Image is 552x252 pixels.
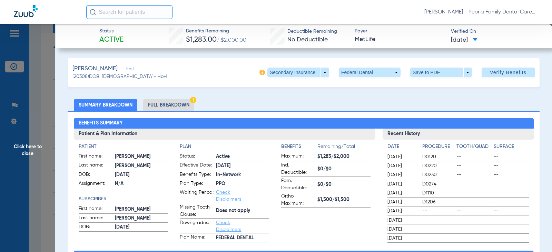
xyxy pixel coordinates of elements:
span: [DATE] [387,181,416,188]
span: Plan Name: [180,234,214,242]
span: -- [456,235,491,242]
span: -- [456,226,491,233]
span: [PERSON_NAME] [115,215,168,222]
span: -- [494,171,529,178]
li: Full Breakdown [143,99,194,111]
h4: Subscriber [79,195,168,203]
span: D0220 [422,162,454,169]
span: No Deductible [287,37,328,43]
span: Last name: [79,162,112,170]
span: -- [456,190,491,196]
app-breakdown-title: Benefits [281,143,317,153]
app-breakdown-title: Plan [180,143,269,150]
span: [PERSON_NAME] - Peoria Family Dental Care [424,9,538,16]
span: MetLife [355,35,445,44]
img: Zuub Logo [14,5,38,17]
span: -- [456,181,491,188]
img: Hazard [190,97,196,103]
span: [PERSON_NAME] [115,206,168,213]
span: -- [494,226,529,233]
span: DOB: [79,223,112,232]
span: D0274 [422,181,454,188]
button: Save to PDF [410,68,472,77]
span: Fam. Deductible: [281,177,315,192]
span: Payer [355,28,445,35]
h4: Surface [494,143,529,150]
span: D1110 [422,190,454,196]
span: -- [422,208,454,214]
span: [DATE] [387,162,416,169]
span: Status: [180,153,214,161]
span: Effective Date: [180,162,214,170]
span: -- [456,171,491,178]
h4: Benefits [281,143,317,150]
span: -- [456,217,491,224]
span: / $2,000.00 [217,38,246,43]
h4: Patient [79,143,168,150]
a: Check Disclaimers [216,220,241,232]
span: Does not apply [216,207,269,214]
span: [DATE] [387,171,416,178]
span: $1,500/$1,500 [317,196,371,203]
app-breakdown-title: Surface [494,143,529,153]
span: [DATE] [216,162,269,170]
span: First name: [79,205,112,213]
h4: Tooth/Quad [456,143,491,150]
span: PPO [216,180,269,188]
span: [DATE] [115,224,168,231]
h4: Procedure [422,143,454,150]
span: -- [494,181,529,188]
li: Summary Breakdown [74,99,137,111]
span: DOB: [79,171,112,179]
span: [DATE] [387,208,416,214]
span: [DATE] [387,226,416,233]
span: [PERSON_NAME] [115,153,168,160]
span: -- [494,153,529,160]
span: -- [494,162,529,169]
button: Secondary Insurance [267,68,329,77]
span: Active [216,153,269,160]
span: D0230 [422,171,454,178]
span: N/A [115,180,168,188]
span: -- [494,217,529,224]
span: Downgrades: [180,219,214,233]
span: -- [494,235,529,242]
span: Plan Type: [180,180,214,188]
span: [DATE] [387,153,416,160]
span: [DATE] [387,235,416,242]
h4: Date [387,143,416,150]
span: -- [422,235,454,242]
span: [DATE] [387,190,416,196]
button: Verify Benefits [482,68,535,77]
span: FEDERAL DENTAL [216,234,269,242]
span: In-Network [216,171,269,179]
span: Maximum: [281,153,315,161]
span: -- [456,208,491,214]
span: Edit [126,67,132,73]
span: $0/$0 [317,165,371,173]
a: Check Disclaimers [216,190,241,202]
span: [PERSON_NAME] [72,64,118,73]
img: info-icon [259,70,265,75]
app-breakdown-title: Procedure [422,143,454,153]
span: Remaining/Total [317,143,371,153]
span: D0120 [422,153,454,160]
span: Ind. Deductible: [281,162,315,176]
h3: Recent History [383,129,533,140]
span: First name: [79,153,112,161]
span: -- [456,162,491,169]
span: [DATE] [115,171,168,179]
span: Missing Tooth Clause: [180,204,214,218]
img: Search Icon [90,9,96,15]
app-breakdown-title: Tooth/Quad [456,143,491,153]
button: Federal Dental [339,68,401,77]
span: $0/$0 [317,181,371,188]
span: -- [456,199,491,205]
span: Benefits Type: [180,171,214,179]
span: (20308) DOB: [DEMOGRAPHIC_DATA] - HoH [72,73,167,80]
app-breakdown-title: Date [387,143,416,153]
span: -- [422,217,454,224]
span: -- [494,199,529,205]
